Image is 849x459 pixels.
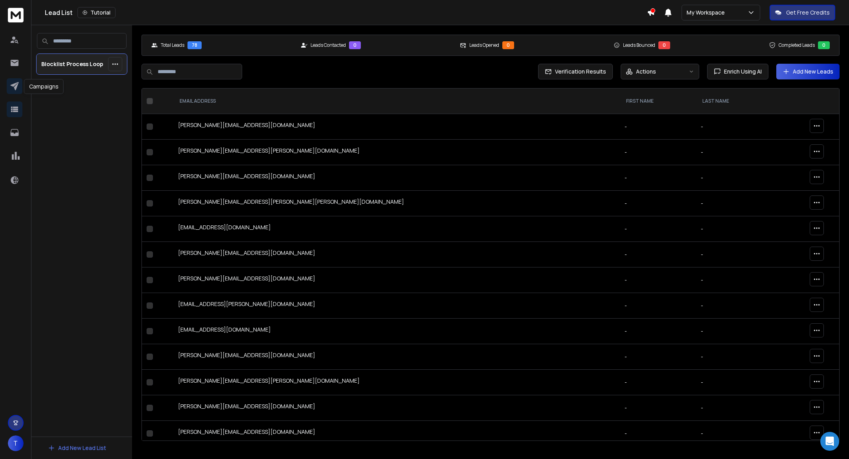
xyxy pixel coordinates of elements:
td: - [620,114,696,140]
div: [PERSON_NAME][EMAIL_ADDRESS][DOMAIN_NAME] [178,249,615,260]
td: - [696,319,771,344]
div: Campaigns [24,79,64,94]
div: 0 [658,41,670,49]
td: - [620,165,696,191]
div: 78 [187,41,202,49]
div: Lead List [45,7,647,18]
p: Leads Contacted [311,42,346,48]
div: [PERSON_NAME][EMAIL_ADDRESS][PERSON_NAME][DOMAIN_NAME] [178,377,615,388]
td: - [620,267,696,293]
div: Open Intercom Messenger [820,432,839,451]
button: Get Free Credits [770,5,835,20]
a: Add New Leads [783,68,833,76]
p: Leads Bounced [623,42,655,48]
td: - [696,267,771,293]
p: Actions [636,68,656,76]
div: 0 [349,41,361,49]
div: [PERSON_NAME][EMAIL_ADDRESS][DOMAIN_NAME] [178,275,615,286]
div: [EMAIL_ADDRESS][DOMAIN_NAME] [178,326,615,337]
td: - [696,216,771,242]
td: - [620,140,696,165]
div: [PERSON_NAME][EMAIL_ADDRESS][DOMAIN_NAME] [178,351,615,362]
div: [PERSON_NAME][EMAIL_ADDRESS][DOMAIN_NAME] [178,172,615,183]
td: - [696,421,771,446]
button: T [8,435,24,451]
td: - [620,319,696,344]
button: Add New Lead List [42,440,112,456]
button: Verification Results [538,64,613,79]
span: Enrich Using AI [721,68,762,76]
div: [EMAIL_ADDRESS][DOMAIN_NAME] [178,223,615,234]
div: [PERSON_NAME][EMAIL_ADDRESS][PERSON_NAME][PERSON_NAME][DOMAIN_NAME] [178,198,615,209]
td: - [620,370,696,395]
div: 0 [818,41,830,49]
td: - [620,242,696,267]
button: Enrich Using AI [707,64,768,79]
div: [EMAIL_ADDRESS][PERSON_NAME][DOMAIN_NAME] [178,300,615,311]
th: EMAIL ADDRESS [173,88,620,114]
td: - [696,395,771,421]
td: - [620,344,696,370]
div: [PERSON_NAME][EMAIL_ADDRESS][DOMAIN_NAME] [178,121,615,132]
td: - [696,293,771,319]
th: FIRST NAME [620,88,696,114]
button: Add New Leads [776,64,840,79]
td: - [696,165,771,191]
p: My Workspace [687,9,728,17]
div: [PERSON_NAME][EMAIL_ADDRESS][PERSON_NAME][DOMAIN_NAME] [178,147,615,158]
div: [PERSON_NAME][EMAIL_ADDRESS][DOMAIN_NAME] [178,428,615,439]
th: LAST NAME [696,88,771,114]
td: - [620,395,696,421]
td: - [620,421,696,446]
td: - [696,370,771,395]
td: - [696,242,771,267]
p: Blocklist Process Loop [41,60,103,68]
td: - [620,293,696,319]
td: - [620,216,696,242]
button: Tutorial [77,7,116,18]
p: Get Free Credits [786,9,830,17]
p: Total Leads [161,42,184,48]
td: - [620,191,696,216]
td: - [696,114,771,140]
p: Leads Opened [469,42,499,48]
div: 0 [502,41,514,49]
td: - [696,344,771,370]
td: - [696,191,771,216]
p: Completed Leads [779,42,815,48]
span: Verification Results [552,68,606,76]
td: - [696,140,771,165]
div: [PERSON_NAME][EMAIL_ADDRESS][DOMAIN_NAME] [178,402,615,413]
